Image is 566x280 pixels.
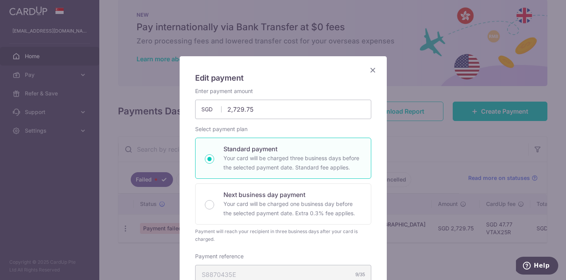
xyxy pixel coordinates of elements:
p: Your card will be charged one business day before the selected payment date. Extra 0.3% fee applies. [223,199,362,218]
p: Next business day payment [223,190,362,199]
h5: Edit payment [195,72,371,84]
div: Payment will reach your recipient in three business days after your card is charged. [195,228,371,243]
iframe: Opens a widget where you can find more information [516,257,558,276]
p: Your card will be charged three business days before the selected payment date. Standard fee appl... [223,154,362,172]
button: Close [368,66,377,75]
span: SGD [201,105,222,113]
label: Payment reference [195,252,244,260]
input: 0.00 [195,100,371,119]
div: 9/35 [355,271,365,278]
label: Enter payment amount [195,87,253,95]
p: Standard payment [223,144,362,154]
label: Select payment plan [195,125,248,133]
